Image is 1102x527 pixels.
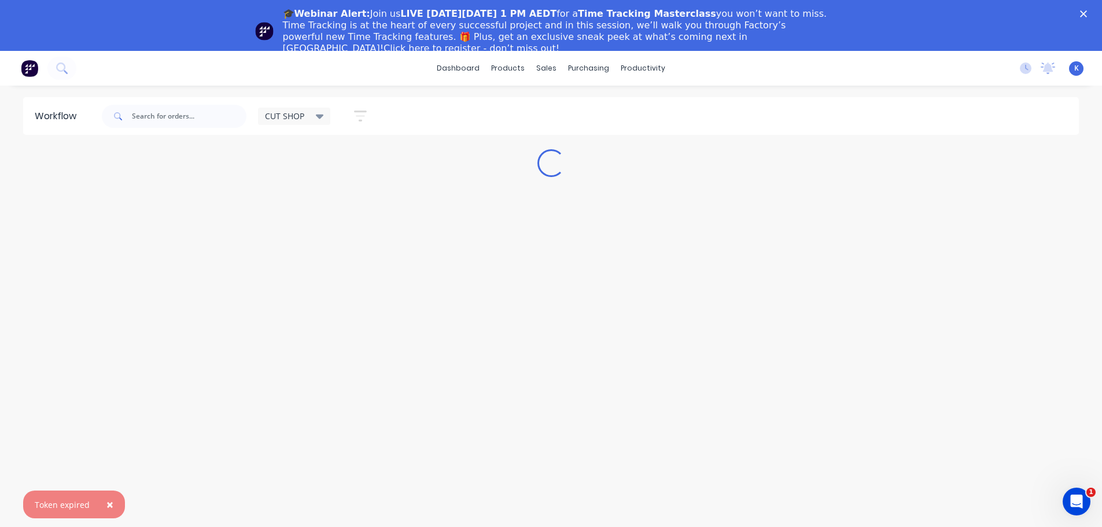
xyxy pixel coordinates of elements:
[1074,63,1079,73] span: K
[431,60,485,77] a: dashboard
[578,8,716,19] b: Time Tracking Masterclass
[255,22,274,40] img: Profile image for Team
[1080,10,1092,17] div: Close
[265,110,304,122] span: CUT SHOP
[283,8,829,54] div: Join us for a you won’t want to miss. Time Tracking is at the heart of every successful project a...
[530,60,562,77] div: sales
[283,8,370,19] b: 🎓Webinar Alert:
[1063,488,1090,515] iframe: Intercom live chat
[615,60,671,77] div: productivity
[106,496,113,513] span: ×
[132,105,246,128] input: Search for orders...
[384,43,559,54] a: Click here to register - don’t miss out!
[485,60,530,77] div: products
[95,491,125,518] button: Close
[562,60,615,77] div: purchasing
[35,499,90,511] div: Token expired
[35,109,82,123] div: Workflow
[21,60,38,77] img: Factory
[1086,488,1096,497] span: 1
[400,8,556,19] b: LIVE [DATE][DATE] 1 PM AEDT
